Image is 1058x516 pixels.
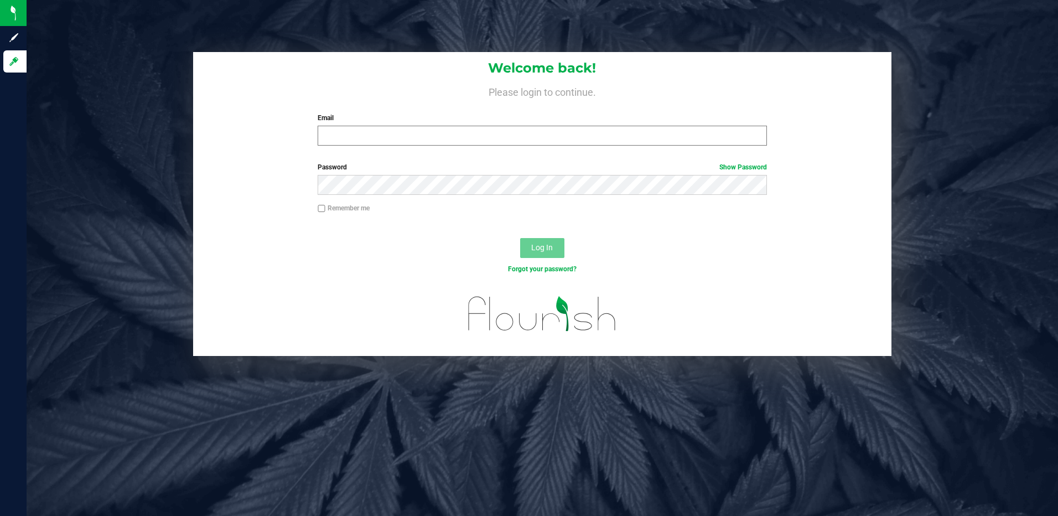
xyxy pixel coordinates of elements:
[520,238,564,258] button: Log In
[318,203,370,213] label: Remember me
[508,265,577,273] a: Forgot your password?
[193,84,892,97] h4: Please login to continue.
[8,56,19,67] inline-svg: Log in
[318,113,767,123] label: Email
[8,32,19,43] inline-svg: Sign up
[455,286,630,342] img: flourish_logo.svg
[318,163,347,171] span: Password
[719,163,767,171] a: Show Password
[318,205,325,213] input: Remember me
[531,243,553,252] span: Log In
[193,61,892,75] h1: Welcome back!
